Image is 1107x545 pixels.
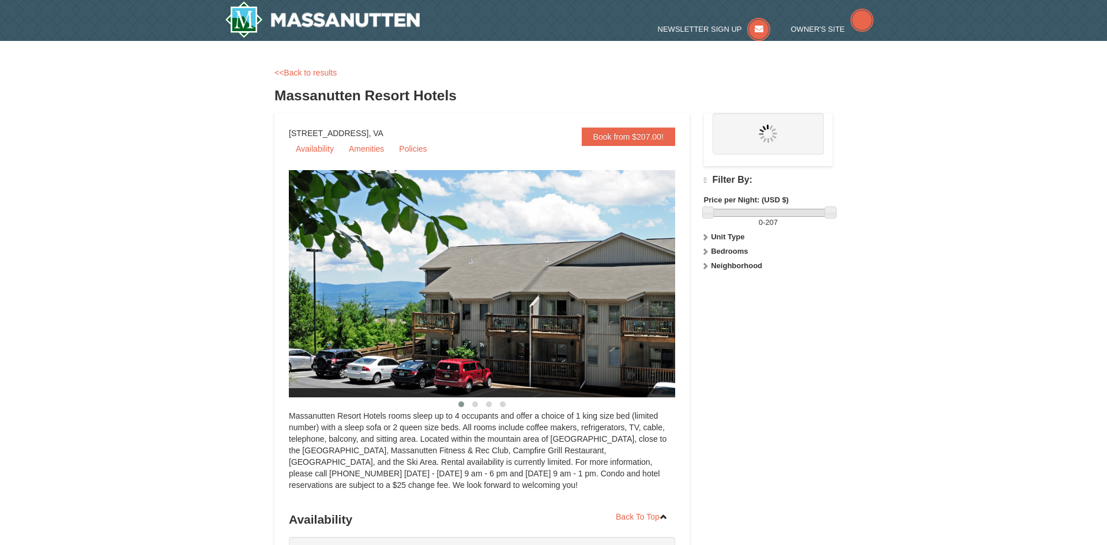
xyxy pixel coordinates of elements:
[759,125,777,143] img: wait.gif
[711,247,748,255] strong: Bedrooms
[791,25,874,33] a: Owner's Site
[704,217,833,228] label: -
[608,508,675,525] a: Back To Top
[289,170,704,397] img: 19219026-1-e3b4ac8e.jpg
[225,1,420,38] a: Massanutten Resort
[759,218,763,227] span: 0
[791,25,845,33] span: Owner's Site
[658,25,771,33] a: Newsletter Sign Up
[289,410,675,502] div: Massanutten Resort Hotels rooms sleep up to 4 occupants and offer a choice of 1 king size bed (li...
[289,508,675,531] h3: Availability
[342,140,391,157] a: Amenities
[658,25,742,33] span: Newsletter Sign Up
[274,84,833,107] h3: Massanutten Resort Hotels
[225,1,420,38] img: Massanutten Resort Logo
[765,218,778,227] span: 207
[582,127,675,146] a: Book from $207.00!
[711,232,744,241] strong: Unit Type
[392,140,434,157] a: Policies
[289,140,341,157] a: Availability
[704,175,833,186] h4: Filter By:
[711,261,762,270] strong: Neighborhood
[704,196,789,204] strong: Price per Night: (USD $)
[274,68,337,77] a: <<Back to results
